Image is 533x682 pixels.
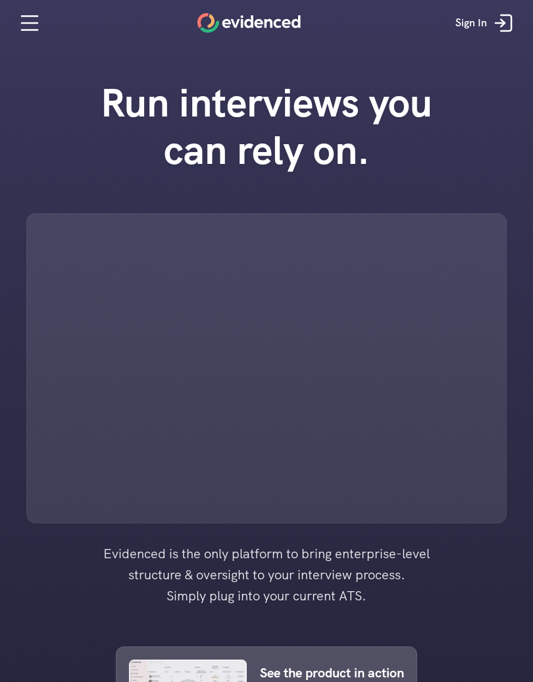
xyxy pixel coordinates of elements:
a: Home [197,13,301,33]
a: Sign In [445,3,526,43]
p: Sign In [455,14,487,32]
h1: Run interviews you can rely on. [79,79,454,174]
h4: Evidenced is the only platform to bring enterprise-level structure & oversight to your interview ... [82,543,451,606]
